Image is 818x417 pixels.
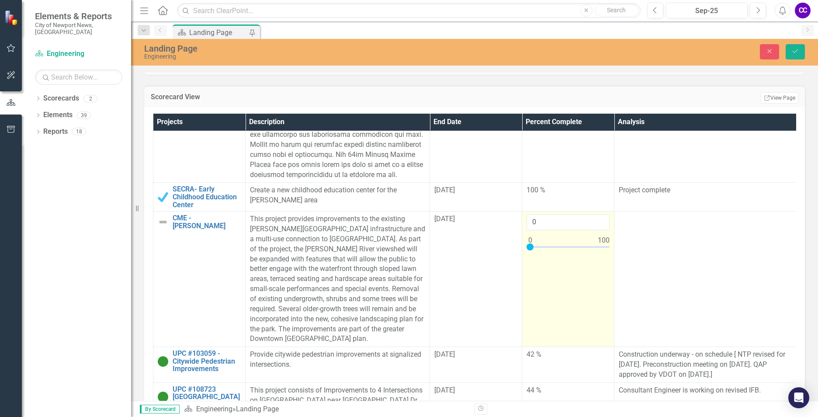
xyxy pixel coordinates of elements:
a: Reports [43,127,68,137]
a: UPC #108723 [GEOGRAPHIC_DATA] Area Improvements [173,386,241,409]
h3: Scorecard View [151,93,509,101]
div: 42 % [527,350,610,360]
div: Landing Page [189,27,247,38]
div: Sep-25 [669,6,745,16]
span: [DATE] [434,350,455,358]
div: 18 [72,128,86,136]
div: Landing Page [236,405,279,413]
p: Construction underway - on schedule [ NTP revised for [DATE]. Preconstruction meeting on [DATE]. ... [619,350,794,380]
div: » [184,404,468,414]
div: 2 [83,95,97,102]
a: Scorecards [43,94,79,104]
a: View Page [761,92,798,104]
button: CC [795,3,811,18]
input: Search Below... [35,69,122,85]
img: On Target [158,392,168,402]
a: SECRA- Early Childhood Education Center [173,185,241,208]
div: This project provides improvements to the existing [PERSON_NAME][GEOGRAPHIC_DATA] infrastructure ... [250,214,425,344]
div: Landing Page [144,44,514,53]
small: City of Newport News, [GEOGRAPHIC_DATA] [35,21,122,36]
span: [DATE] [434,186,455,194]
div: Open Intercom Messenger [788,387,809,408]
span: By Scorecard [140,405,180,414]
a: Elements [43,110,73,120]
button: Sep-25 [666,3,748,18]
button: Search [595,4,638,17]
p: Project complete [619,185,794,195]
span: [DATE] [434,386,455,394]
div: Engineering [144,53,514,60]
img: Not Defined [158,217,168,227]
img: On Target [158,356,168,367]
p: Provide citywide pedestrian improvements at signalized intersections. [250,350,425,370]
div: 100 % [527,185,610,195]
img: Completed [158,192,168,202]
p: Create a new childhood education center for the [PERSON_NAME] area [250,185,425,205]
span: Elements & Reports [35,11,122,21]
p: Consultant Engineer is working on revised IFB. [619,386,794,396]
a: UPC #103059 - Citywide Pedestrian Improvements [173,350,241,373]
a: Engineering [196,405,232,413]
a: Engineering [35,49,122,59]
a: CME - [PERSON_NAME] [173,214,241,229]
img: ClearPoint Strategy [4,10,20,25]
input: Search ClearPoint... [177,3,641,18]
span: [DATE] [434,215,455,223]
div: 44 % [527,386,610,396]
div: 39 [77,111,91,119]
span: Search [607,7,626,14]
